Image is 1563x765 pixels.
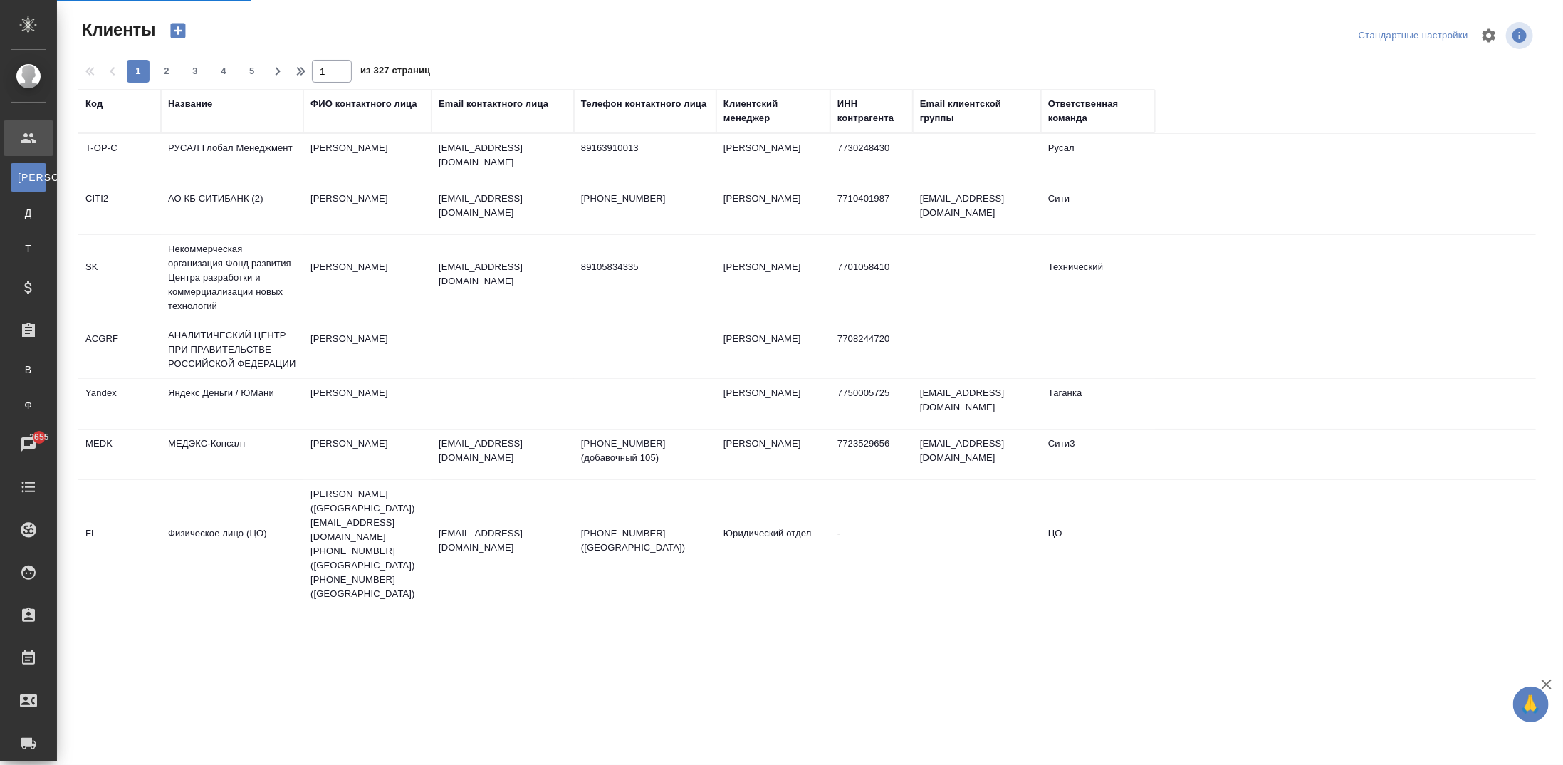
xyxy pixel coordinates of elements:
[1519,689,1543,719] span: 🙏
[716,325,830,375] td: [PERSON_NAME]
[1041,134,1155,184] td: Русал
[830,325,913,375] td: 7708244720
[830,184,913,234] td: 7710401987
[360,62,430,83] span: из 327 страниц
[161,19,195,43] button: Создать
[830,379,913,429] td: 7750005725
[11,163,46,192] a: [PERSON_NAME]
[913,184,1041,234] td: [EMAIL_ADDRESS][DOMAIN_NAME]
[241,60,263,83] button: 5
[18,363,39,377] span: В
[18,170,39,184] span: [PERSON_NAME]
[1355,25,1472,47] div: split button
[1041,379,1155,429] td: Таганка
[830,134,913,184] td: 7730248430
[1048,97,1148,125] div: Ответственная команда
[581,437,709,465] p: [PHONE_NUMBER] (добавочный 105)
[830,253,913,303] td: 7701058410
[184,64,207,78] span: 3
[161,235,303,321] td: Некоммерческая организация Фонд развития Центра разработки и коммерциализации новых технологий
[184,60,207,83] button: 3
[1041,253,1155,303] td: Технический
[723,97,823,125] div: Клиентский менеджер
[303,134,432,184] td: [PERSON_NAME]
[21,430,57,444] span: 2655
[439,437,567,465] p: [EMAIL_ADDRESS][DOMAIN_NAME]
[212,64,235,78] span: 4
[913,379,1041,429] td: [EMAIL_ADDRESS][DOMAIN_NAME]
[830,430,913,479] td: 7723529656
[716,184,830,234] td: [PERSON_NAME]
[212,60,235,83] button: 4
[155,64,178,78] span: 2
[161,430,303,479] td: МЕДЭКС-Консалт
[4,427,53,462] a: 2655
[716,253,830,303] td: [PERSON_NAME]
[161,321,303,378] td: АНАЛИТИЧЕСКИЙ ЦЕНТР ПРИ ПРАВИТЕЛЬСТВЕ РОССИЙСКОЙ ФЕДЕРАЦИИ
[303,480,432,608] td: [PERSON_NAME] ([GEOGRAPHIC_DATA]) [EMAIL_ADDRESS][DOMAIN_NAME] [PHONE_NUMBER] ([GEOGRAPHIC_DATA])...
[11,391,46,420] a: Ф
[168,97,212,111] div: Название
[581,260,709,274] p: 89105834335
[716,430,830,479] td: [PERSON_NAME]
[303,430,432,479] td: [PERSON_NAME]
[18,398,39,412] span: Ф
[439,526,567,555] p: [EMAIL_ADDRESS][DOMAIN_NAME]
[78,184,161,234] td: CITI2
[155,60,178,83] button: 2
[913,430,1041,479] td: [EMAIL_ADDRESS][DOMAIN_NAME]
[78,253,161,303] td: SK
[18,206,39,220] span: Д
[161,184,303,234] td: АО КБ СИТИБАНК (2)
[439,260,567,288] p: [EMAIL_ADDRESS][DOMAIN_NAME]
[85,97,103,111] div: Код
[78,19,155,41] span: Клиенты
[581,526,709,555] p: [PHONE_NUMBER] ([GEOGRAPHIC_DATA])
[11,234,46,263] a: Т
[310,97,417,111] div: ФИО контактного лица
[161,519,303,569] td: Физическое лицо (ЦО)
[837,97,906,125] div: ИНН контрагента
[716,519,830,569] td: Юридический отдел
[11,355,46,384] a: В
[439,97,548,111] div: Email контактного лица
[1506,22,1536,49] span: Посмотреть информацию
[78,379,161,429] td: Yandex
[303,325,432,375] td: [PERSON_NAME]
[303,184,432,234] td: [PERSON_NAME]
[303,379,432,429] td: [PERSON_NAME]
[161,379,303,429] td: Яндекс Деньги / ЮМани
[1513,687,1549,722] button: 🙏
[78,519,161,569] td: FL
[581,141,709,155] p: 89163910013
[1041,430,1155,479] td: Сити3
[1041,519,1155,569] td: ЦО
[439,141,567,170] p: [EMAIL_ADDRESS][DOMAIN_NAME]
[18,241,39,256] span: Т
[581,97,707,111] div: Телефон контактного лица
[78,325,161,375] td: ACGRF
[920,97,1034,125] div: Email клиентской группы
[439,192,567,220] p: [EMAIL_ADDRESS][DOMAIN_NAME]
[78,430,161,479] td: MEDK
[581,192,709,206] p: [PHONE_NUMBER]
[716,379,830,429] td: [PERSON_NAME]
[11,199,46,227] a: Д
[303,253,432,303] td: [PERSON_NAME]
[241,64,263,78] span: 5
[716,134,830,184] td: [PERSON_NAME]
[1472,19,1506,53] span: Настроить таблицу
[830,519,913,569] td: -
[161,134,303,184] td: РУСАЛ Глобал Менеджмент
[78,134,161,184] td: T-OP-C
[1041,184,1155,234] td: Сити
